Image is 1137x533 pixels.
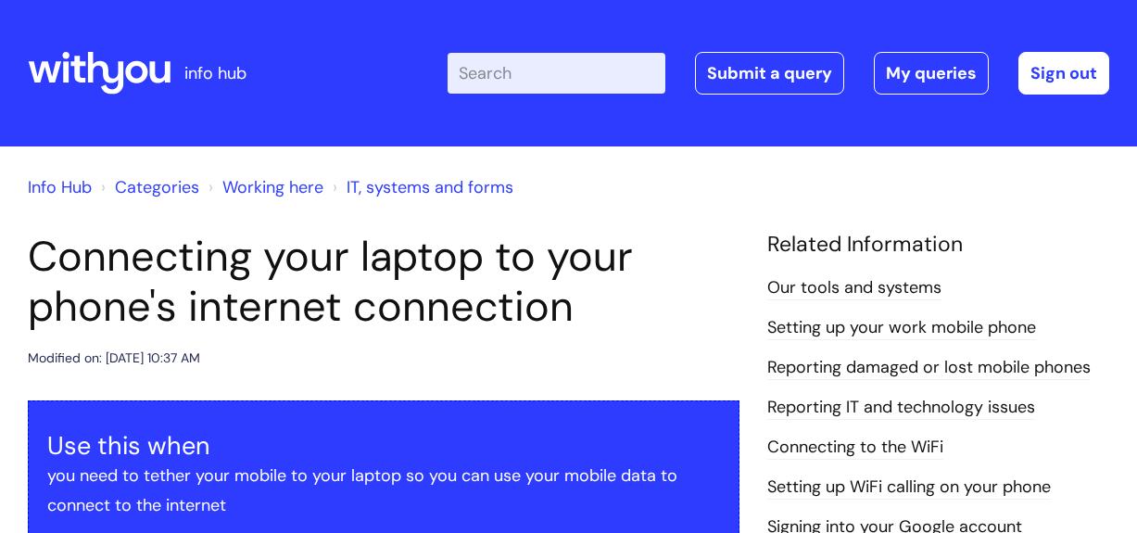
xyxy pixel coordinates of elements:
[767,396,1035,420] a: Reporting IT and technology issues
[448,52,1109,95] div: | -
[28,232,739,332] h1: Connecting your laptop to your phone's internet connection
[448,53,665,94] input: Search
[695,52,844,95] a: Submit a query
[1018,52,1109,95] a: Sign out
[28,347,200,370] div: Modified on: [DATE] 10:37 AM
[222,176,323,198] a: Working here
[115,176,199,198] a: Categories
[767,476,1051,500] a: Setting up WiFi calling on your phone
[204,172,323,202] li: Working here
[47,461,720,521] p: you need to tether your mobile to your laptop so you can use your mobile data to connect to the i...
[347,176,513,198] a: IT, systems and forms
[184,58,246,88] p: info hub
[96,172,199,202] li: Solution home
[767,356,1091,380] a: Reporting damaged or lost mobile phones
[767,316,1036,340] a: Setting up your work mobile phone
[28,176,92,198] a: Info Hub
[47,431,720,461] h3: Use this when
[874,52,989,95] a: My queries
[328,172,513,202] li: IT, systems and forms
[767,276,941,300] a: Our tools and systems
[767,232,1109,258] h4: Related Information
[767,436,943,460] a: Connecting to the WiFi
